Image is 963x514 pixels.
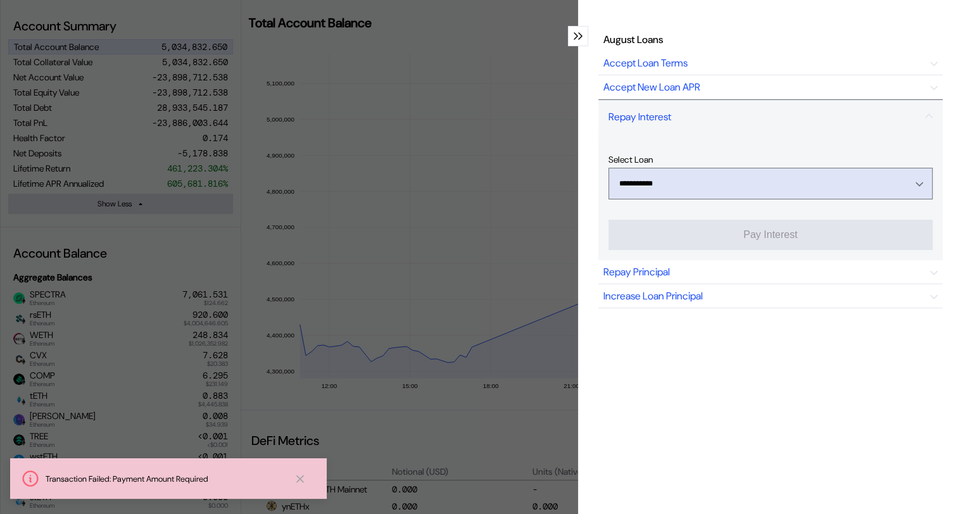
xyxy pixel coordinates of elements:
[603,56,688,70] div: Accept Loan Terms
[608,154,933,165] div: Select Loan
[608,110,671,123] div: Repay Interest
[603,289,703,303] div: Increase Loan Principal
[46,473,284,484] div: Transaction Failed: Payment Amount Required
[603,265,670,279] div: Repay Principal
[603,80,700,94] div: Accept New Loan APR
[603,33,663,46] div: August Loans
[608,168,933,199] button: Open menu
[608,220,933,250] button: Pay Interest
